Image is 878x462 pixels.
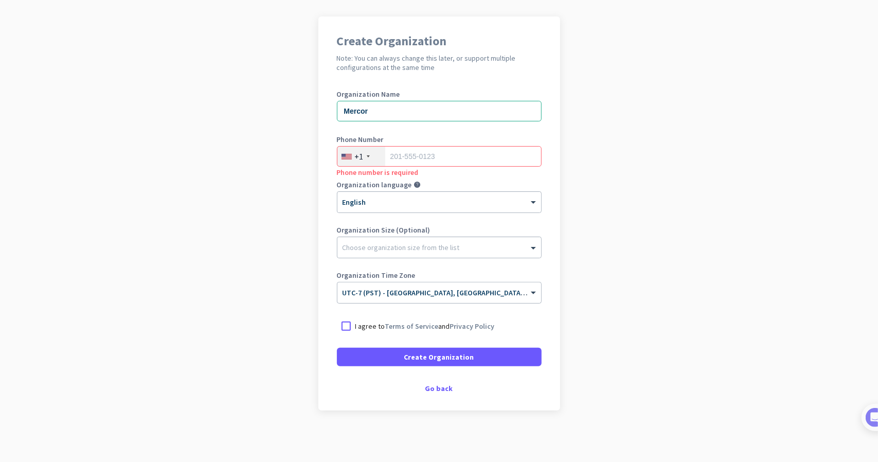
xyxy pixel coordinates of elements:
[385,322,439,331] a: Terms of Service
[337,101,542,121] input: What is the name of your organization?
[414,181,421,188] i: help
[337,272,542,279] label: Organization Time Zone
[337,146,542,167] input: 201-555-0123
[355,321,495,331] p: I agree to and
[337,385,542,392] div: Go back
[337,181,412,188] label: Organization language
[337,168,419,177] span: Phone number is required
[337,348,542,366] button: Create Organization
[404,352,474,362] span: Create Organization
[337,54,542,72] h2: Note: You can always change this later, or support multiple configurations at the same time
[337,91,542,98] label: Organization Name
[450,322,495,331] a: Privacy Policy
[355,151,364,162] div: +1
[337,226,542,234] label: Organization Size (Optional)
[337,136,542,143] label: Phone Number
[337,35,542,47] h1: Create Organization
